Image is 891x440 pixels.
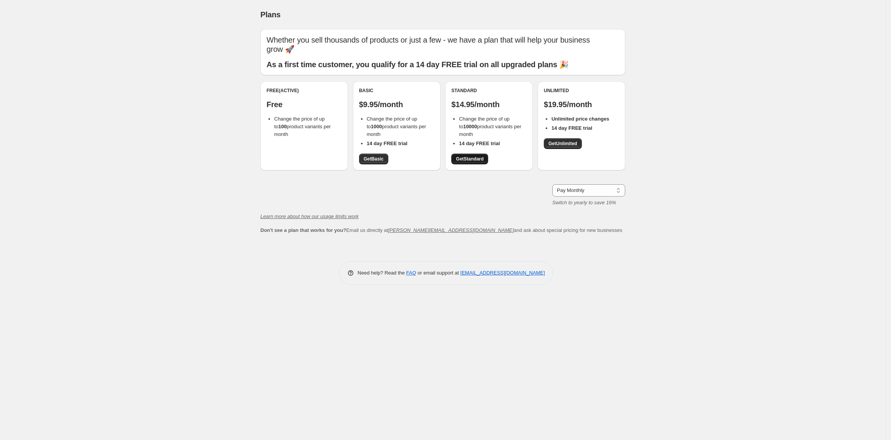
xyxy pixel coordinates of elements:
span: Change the price of up to product variants per month [274,116,331,137]
a: GetStandard [451,154,488,164]
p: $19.95/month [544,100,619,109]
p: Whether you sell thousands of products or just a few - we have a plan that will help your busines... [267,35,619,54]
b: 14 day FREE trial [551,125,592,131]
b: 14 day FREE trial [367,141,407,146]
div: Unlimited [544,88,619,94]
span: Get Unlimited [548,141,577,147]
a: [PERSON_NAME][EMAIL_ADDRESS][DOMAIN_NAME] [388,227,514,233]
span: Get Standard [456,156,484,162]
i: Switch to yearly to save 16% [552,200,616,205]
a: [EMAIL_ADDRESS][DOMAIN_NAME] [460,270,545,276]
span: Email us directly at and ask about special pricing for new businesses [260,227,622,233]
a: GetBasic [359,154,388,164]
a: FAQ [406,270,416,276]
span: or email support at [416,270,460,276]
b: As a first time customer, you qualify for a 14 day FREE trial on all upgraded plans 🎉 [267,60,569,69]
p: $9.95/month [359,100,434,109]
b: 1000 [371,124,382,129]
p: $14.95/month [451,100,527,109]
b: 10000 [463,124,477,129]
b: 100 [278,124,287,129]
div: Free (Active) [267,88,342,94]
div: Basic [359,88,434,94]
p: Free [267,100,342,109]
span: Plans [260,10,280,19]
a: Learn more about how our usage limits work [260,213,359,219]
span: Change the price of up to product variants per month [367,116,426,137]
a: GetUnlimited [544,138,582,149]
b: 14 day FREE trial [459,141,500,146]
span: Change the price of up to product variants per month [459,116,521,137]
b: Unlimited price changes [551,116,609,122]
span: Need help? Read the [358,270,406,276]
span: Get Basic [364,156,384,162]
div: Standard [451,88,527,94]
b: Don't see a plan that works for you? [260,227,346,233]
